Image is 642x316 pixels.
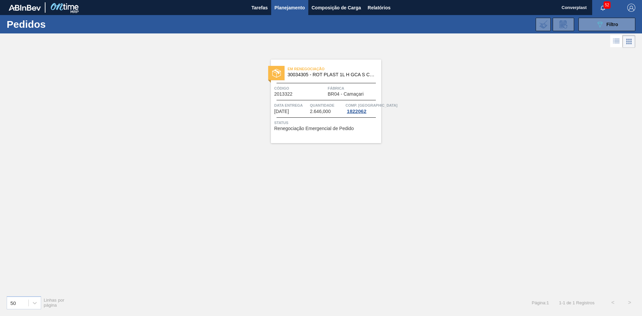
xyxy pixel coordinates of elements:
[9,5,41,11] img: TNhmsLtSVTkK8tSr43FrP2fwEKptu5GPRR3wAAAABJRU5ErkJggg==
[274,92,293,97] span: 2013322
[288,66,381,72] span: Em renegociação
[605,294,621,311] button: <
[532,300,549,305] span: Página : 1
[312,4,361,12] span: Composição de Carga
[288,72,376,77] span: 30034305 - ROT PLAST 1L H GCA S CL NIV25
[274,109,289,114] span: 24/09/2025
[275,4,305,12] span: Planejamento
[368,4,391,12] span: Relatórios
[274,102,308,109] span: Data entrega
[251,4,268,12] span: Tarefas
[328,92,363,97] span: BR04 - Camaçari
[10,300,16,306] div: 50
[345,109,367,114] div: 1822062
[328,85,380,92] span: Fábrica
[578,18,635,31] button: Filtro
[607,22,618,27] span: Filtro
[345,102,397,109] span: Comp. Carga
[604,1,611,9] span: 52
[559,300,595,305] span: 1 - 1 de 1 Registros
[272,69,281,78] img: status
[310,102,344,109] span: Quantidade
[592,3,614,12] button: Notificações
[610,35,623,48] div: Visão em Lista
[623,35,635,48] div: Visão em Cards
[7,20,107,28] h1: Pedidos
[274,85,326,92] span: Código
[310,109,331,114] span: 2.646,000
[621,294,638,311] button: >
[274,119,380,126] span: Status
[345,102,380,114] a: Comp. [GEOGRAPHIC_DATA]1822062
[274,126,354,131] span: Renegociação Emergencial de Pedido
[553,18,574,31] div: Solicitação de Revisão de Pedidos
[536,18,551,31] div: Importar Negociações dos Pedidos
[261,60,381,143] a: statusEm renegociação30034305 - ROT PLAST 1L H GCA S CL NIV25Código2013322FábricaBR04 - CamaçariD...
[627,4,635,12] img: Logout
[44,298,65,308] span: Linhas por página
